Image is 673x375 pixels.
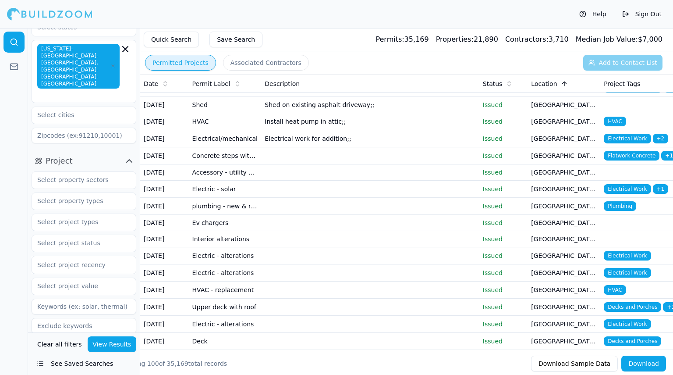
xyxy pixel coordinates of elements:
p: Issued [483,218,524,227]
span: Median Job Value: [576,35,638,43]
p: Issued [483,151,524,160]
td: [GEOGRAPHIC_DATA], [GEOGRAPHIC_DATA] [528,215,600,231]
div: Status [483,79,524,88]
td: [GEOGRAPHIC_DATA], [GEOGRAPHIC_DATA] [528,181,600,198]
p: Issued [483,185,524,193]
button: See Saved Searches [32,356,136,371]
input: Keywords (ex: solar, thermal) [32,299,136,314]
td: [DATE] [140,282,189,299]
td: [DATE] [140,130,189,147]
button: Sign Out [618,7,666,21]
button: Permitted Projects [145,55,216,71]
span: Electrical Work [604,268,651,278]
div: 35,169 [375,34,429,45]
td: [GEOGRAPHIC_DATA], [GEOGRAPHIC_DATA] [528,113,600,130]
span: 100 [147,360,159,367]
button: Project [32,154,136,168]
td: [DATE] [140,215,189,231]
p: Issued [483,202,524,211]
input: Select property sectors [32,172,125,188]
td: [DATE] [140,231,189,247]
div: 3,710 [505,34,569,45]
button: Save Search [209,32,262,47]
td: Interior alterations [189,231,262,247]
td: Electric - alterations [189,316,262,333]
td: [GEOGRAPHIC_DATA], [GEOGRAPHIC_DATA] [528,164,600,181]
td: [GEOGRAPHIC_DATA], [GEOGRAPHIC_DATA] [528,147,600,164]
input: Select cities [32,107,125,123]
button: Download [621,356,666,371]
td: Concrete steps with patio [189,147,262,164]
td: [DATE] [140,264,189,282]
button: View Results [88,336,137,352]
div: Project Tags [604,79,669,88]
td: plumbing - new & replace [189,198,262,215]
input: Select project status [32,235,125,251]
td: [DATE] [140,97,189,113]
td: HVAC - replacement [189,282,262,299]
td: [DATE] [140,316,189,333]
td: [GEOGRAPHIC_DATA], [GEOGRAPHIC_DATA] [528,299,600,316]
p: Issued [483,320,524,329]
p: Issued [483,337,524,346]
span: 35,169 [167,360,188,367]
div: 21,890 [436,34,498,45]
div: Permit Label [192,79,258,88]
td: [GEOGRAPHIC_DATA], [GEOGRAPHIC_DATA] [528,198,600,215]
td: [DATE] [140,247,189,264]
td: [DATE] [140,299,189,316]
span: + 1 [653,184,669,194]
p: Issued [483,303,524,311]
td: Electric - solar [189,181,262,198]
div: Date [144,79,185,88]
td: Install heat pump in attic;; [261,113,479,130]
td: [GEOGRAPHIC_DATA], [GEOGRAPHIC_DATA] [528,316,600,333]
td: Shed [189,97,262,113]
td: Solar panels [189,350,262,367]
td: HVAC [189,113,262,130]
td: Electrical/mechanical [189,130,262,147]
div: Location [531,79,597,88]
input: Select project value [32,278,125,294]
td: Ev chargers [189,215,262,231]
input: Zipcodes (ex:91210,10001) [32,128,136,143]
button: Help [575,7,611,21]
input: Select project types [32,214,125,230]
span: + 2 [653,134,669,143]
input: Exclude keywords [32,318,136,334]
td: [GEOGRAPHIC_DATA], [GEOGRAPHIC_DATA] [528,333,600,350]
td: Deck [189,333,262,350]
span: Plumbing [604,201,636,211]
span: HVAC [604,285,626,295]
button: Quick Search [144,32,199,47]
button: Clear all filters [35,336,84,352]
p: Issued [483,286,524,294]
p: Issued [483,117,524,126]
td: [GEOGRAPHIC_DATA], [GEOGRAPHIC_DATA] [528,350,600,367]
span: Decks and Porches [604,336,661,346]
button: Associated Contractors [223,55,309,71]
div: Showing of total records [119,359,227,368]
div: $ 7,000 [576,34,662,45]
span: HVAC [604,117,626,126]
span: Electrical Work [604,134,651,143]
td: [DATE] [140,181,189,198]
button: Download Sample Data [531,356,618,371]
td: [DATE] [140,147,189,164]
p: Issued [483,100,524,109]
span: Project [46,155,73,167]
td: Upper deck with roof [189,299,262,316]
td: [DATE] [140,164,189,181]
span: Permits: [375,35,404,43]
td: [DATE] [140,333,189,350]
p: Issued [483,235,524,243]
td: [GEOGRAPHIC_DATA], [GEOGRAPHIC_DATA] [528,130,600,147]
span: Properties: [436,35,474,43]
span: Flatwork Concrete [604,151,659,161]
p: Issued [483,268,524,277]
td: [DATE] [140,198,189,215]
p: Issued [483,134,524,143]
td: Accessory - utility shed [189,164,262,181]
td: [GEOGRAPHIC_DATA], [GEOGRAPHIC_DATA] [528,247,600,264]
span: [US_STATE]-[GEOGRAPHIC_DATA]-[GEOGRAPHIC_DATA], [GEOGRAPHIC_DATA]-[GEOGRAPHIC_DATA]-[GEOGRAPHIC_D... [37,44,120,89]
